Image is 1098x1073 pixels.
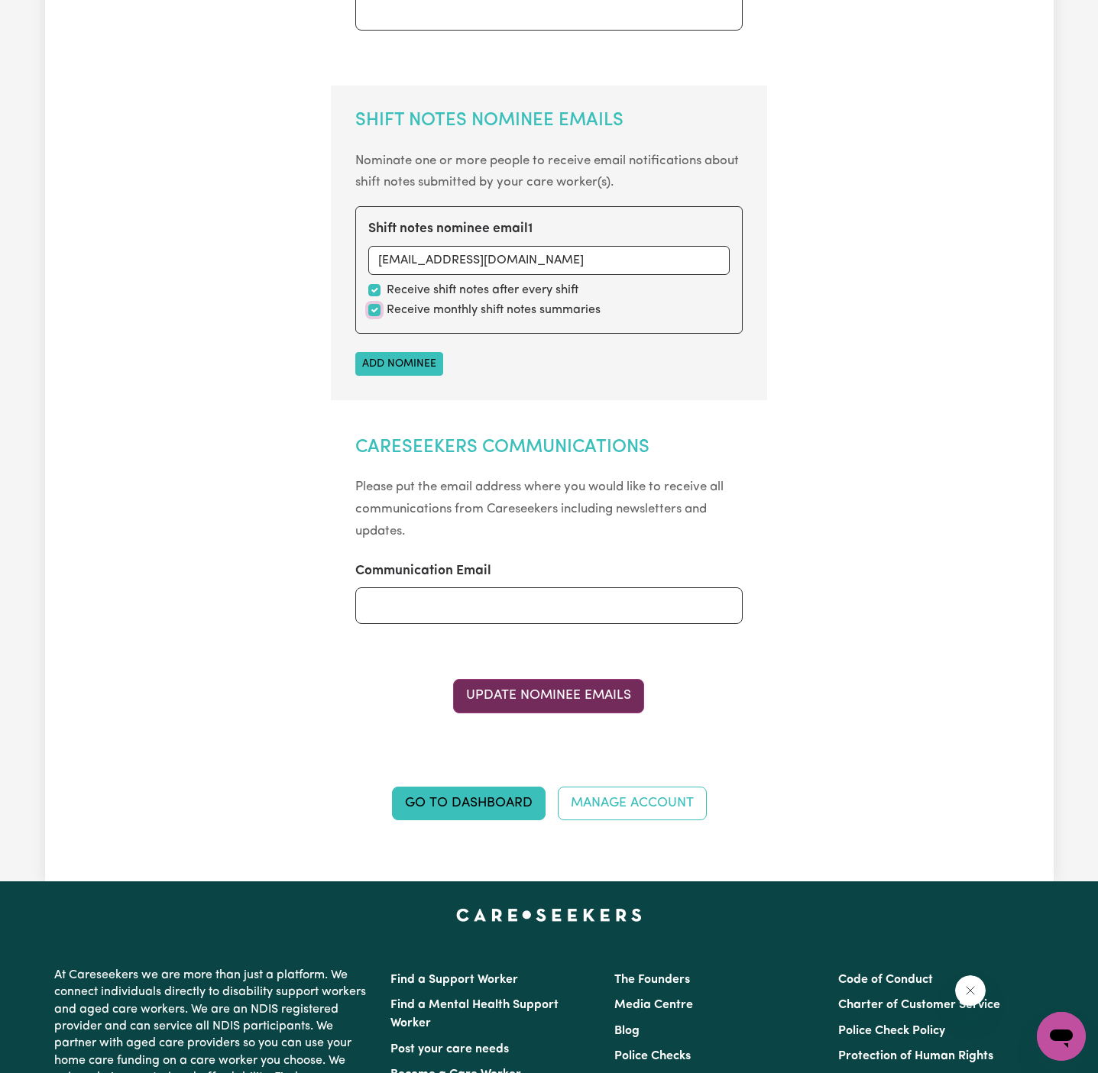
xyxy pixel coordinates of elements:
[456,909,642,921] a: Careseekers home page
[390,1043,509,1055] a: Post your care needs
[1037,1012,1086,1061] iframe: Button to launch messaging window
[453,679,644,713] button: Update Nominee Emails
[355,437,743,459] h2: Careseekers Communications
[838,1050,993,1062] a: Protection of Human Rights
[390,974,518,986] a: Find a Support Worker
[614,999,693,1011] a: Media Centre
[355,154,739,189] small: Nominate one or more people to receive email notifications about shift notes submitted by your ca...
[614,1050,691,1062] a: Police Checks
[838,999,1000,1011] a: Charter of Customer Service
[614,974,690,986] a: The Founders
[355,561,491,581] label: Communication Email
[838,974,933,986] a: Code of Conduct
[614,1025,640,1037] a: Blog
[9,11,92,23] span: Need any help?
[355,110,743,132] h2: Shift Notes Nominee Emails
[355,480,724,538] small: Please put the email address where you would like to receive all communications from Careseekers ...
[558,787,707,820] a: Manage Account
[368,219,533,239] label: Shift notes nominee email 1
[387,281,578,299] label: Receive shift notes after every shift
[355,352,443,376] button: Add nominee
[392,787,546,820] a: Go to Dashboard
[955,975,986,1006] iframe: Close message
[390,999,559,1029] a: Find a Mental Health Support Worker
[838,1025,945,1037] a: Police Check Policy
[387,301,601,319] label: Receive monthly shift notes summaries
